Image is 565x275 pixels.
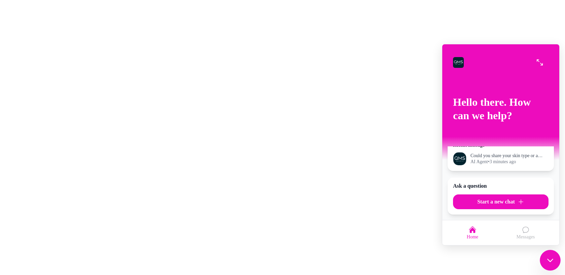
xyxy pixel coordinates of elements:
button: Start a new chat conversation [453,194,549,209]
nav: Bottom navigation [442,220,559,245]
span: AI Agent • 3 minutes ago [470,159,516,164]
img: Logo [453,57,464,68]
button: Home [464,223,481,242]
h1: Hello there. How can we help? [453,95,549,122]
button: Enter full screen [534,56,546,68]
span: Home [467,234,478,240]
img: Logo [453,152,466,166]
h3: Ask a question [453,183,549,189]
div: Recent message from Could you share your skin type or any specific concerns (like dryness, oiline... [448,137,554,171]
button: Close chat [540,250,561,271]
p: Could you share your skin type or any specific concerns (like [MEDICAL_DATA], oiliness, or aging)... [470,153,545,158]
button: Messages [514,223,537,242]
button: Toggle fullscreen [531,54,549,71]
span: Start a new chat [477,199,515,205]
span: Messages [517,234,535,240]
